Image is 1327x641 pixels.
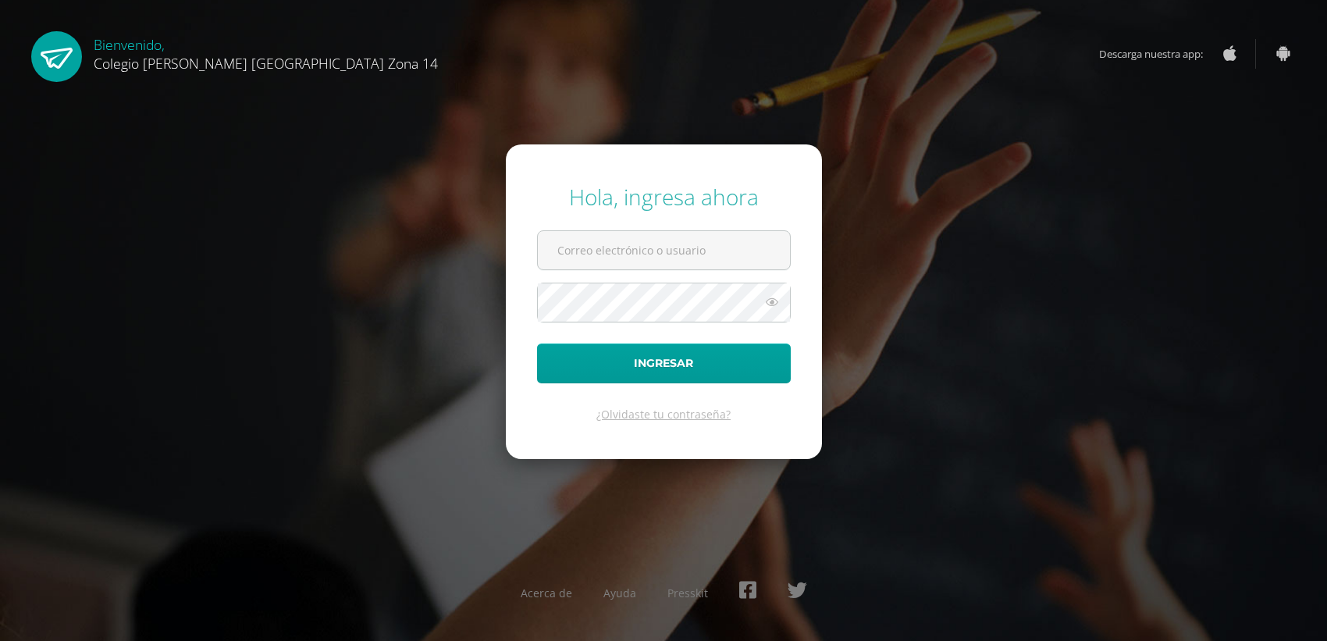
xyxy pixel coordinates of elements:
[94,31,438,73] div: Bienvenido,
[94,54,438,73] span: Colegio [PERSON_NAME] [GEOGRAPHIC_DATA] Zona 14
[537,182,791,212] div: Hola, ingresa ahora
[537,344,791,383] button: Ingresar
[603,586,636,600] a: Ayuda
[521,586,572,600] a: Acerca de
[1099,39,1218,69] span: Descarga nuestra app:
[538,231,790,269] input: Correo electrónico o usuario
[596,407,731,422] a: ¿Olvidaste tu contraseña?
[667,586,708,600] a: Presskit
